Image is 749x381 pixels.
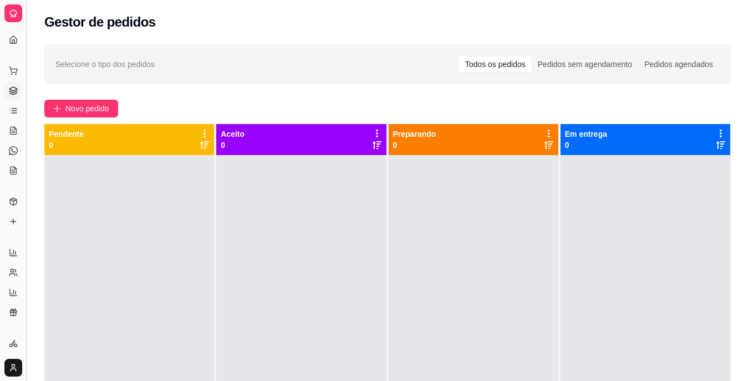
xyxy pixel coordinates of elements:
[44,13,156,31] h2: Gestor de pedidos
[532,56,638,72] div: Pedidos sem agendamento
[565,128,607,140] p: Em entrega
[55,58,155,70] span: Selecione o tipo dos pedidos
[49,140,84,151] p: 0
[44,100,118,117] button: Novo pedido
[53,105,61,112] span: plus
[393,140,436,151] p: 0
[393,128,436,140] p: Preparando
[221,128,244,140] p: Aceito
[638,56,719,72] div: Pedidos agendados
[459,56,532,72] div: Todos os pedidos
[565,140,607,151] p: 0
[65,102,109,115] span: Novo pedido
[49,128,84,140] p: Pendente
[221,140,244,151] p: 0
